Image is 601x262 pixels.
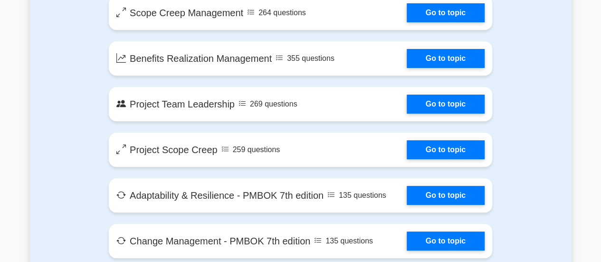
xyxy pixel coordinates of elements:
a: Go to topic [407,95,485,114]
a: Go to topic [407,49,485,68]
a: Go to topic [407,140,485,159]
a: Go to topic [407,3,485,22]
a: Go to topic [407,232,485,251]
a: Go to topic [407,186,485,205]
